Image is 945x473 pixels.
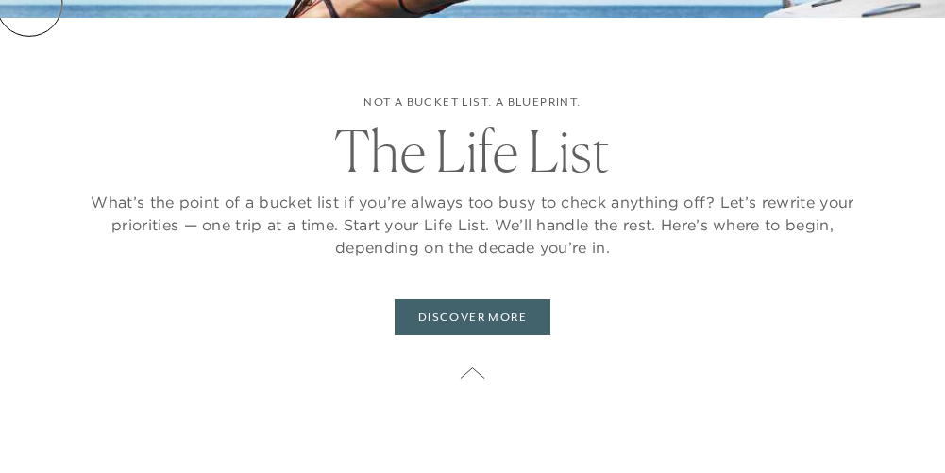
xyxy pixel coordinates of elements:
a: DISCOVER MORE [395,299,550,335]
h2: The Life List [335,123,611,179]
h1: Dinner at The French Laundry [147,104,398,240]
p: This October, Chef [PERSON_NAME] will host Exclusive Resorts at his iconic three-star Michelin re... [147,262,398,440]
p: What’s the point of a bucket list if you’re always too busy to check anything off? Let’s rewrite ... [76,191,869,259]
h6: Not a bucket list. A blueprint. [363,93,581,111]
